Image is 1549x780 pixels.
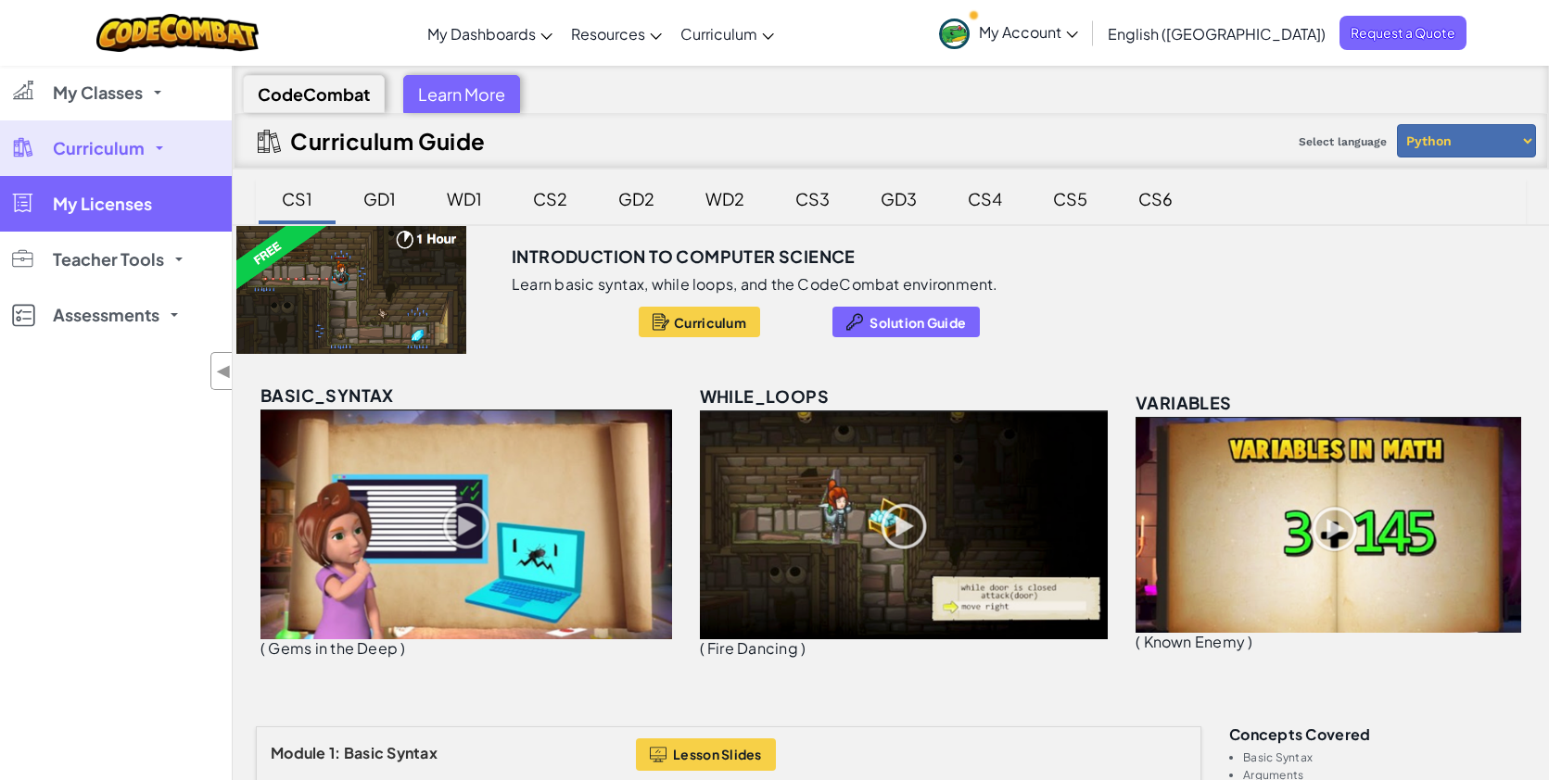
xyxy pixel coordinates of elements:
[400,638,405,658] span: )
[290,128,486,154] h2: Curriculum Guide
[700,638,705,658] span: (
[1243,751,1526,763] li: Basic Syntax
[53,307,159,323] span: Assessments
[600,177,673,220] div: GD2
[1136,632,1140,651] span: (
[700,410,1109,639] img: while_loops_unlocked.png
[418,8,562,58] a: My Dashboards
[260,384,394,406] span: basic_syntax
[979,22,1078,42] span: My Account
[949,177,1021,220] div: CS4
[636,738,776,771] button: Lesson Slides
[687,177,763,220] div: WD2
[53,140,145,157] span: Curriculum
[243,75,385,113] div: CodeCombat
[870,315,966,330] span: Solution Guide
[512,275,998,294] p: Learn basic syntax, while loops, and the CodeCombat environment.
[403,75,520,113] div: Learn More
[1098,8,1335,58] a: English ([GEOGRAPHIC_DATA])
[260,409,672,639] img: basic_syntax_unlocked.png
[1229,726,1526,742] h3: Concepts covered
[263,177,331,220] div: CS1
[344,743,438,762] span: Basic Syntax
[700,385,829,407] span: while_loops
[571,24,645,44] span: Resources
[832,307,980,337] button: Solution Guide
[801,638,806,658] span: )
[345,177,414,220] div: GD1
[96,14,259,52] img: CodeCombat logo
[862,177,935,220] div: GD3
[673,747,762,761] span: Lesson Slides
[680,24,757,44] span: Curriculum
[1144,632,1246,651] span: Known Enemy
[674,315,746,330] span: Curriculum
[53,84,143,101] span: My Classes
[53,195,152,212] span: My Licenses
[427,24,536,44] span: My Dashboards
[329,743,341,762] span: 1:
[671,8,783,58] a: Curriculum
[707,638,798,658] span: Fire Dancing
[512,243,856,270] h3: Introduction to Computer Science
[1340,16,1466,50] a: Request a Quote
[1136,392,1232,413] span: variables
[53,251,164,268] span: Teacher Tools
[268,638,398,658] span: Gems in the Deep
[1120,177,1191,220] div: CS6
[428,177,501,220] div: WD1
[216,358,232,384] span: ◀
[258,130,281,153] img: IconCurriculumGuide.svg
[1035,177,1106,220] div: CS5
[777,177,848,220] div: CS3
[930,4,1087,62] a: My Account
[1291,128,1394,156] span: Select language
[562,8,671,58] a: Resources
[514,177,586,220] div: CS2
[260,638,265,658] span: (
[1248,632,1252,651] span: )
[939,19,970,49] img: avatar
[1136,417,1521,633] img: variables_unlocked.png
[271,743,326,762] span: Module
[1108,24,1326,44] span: English ([GEOGRAPHIC_DATA])
[639,307,760,337] button: Curriculum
